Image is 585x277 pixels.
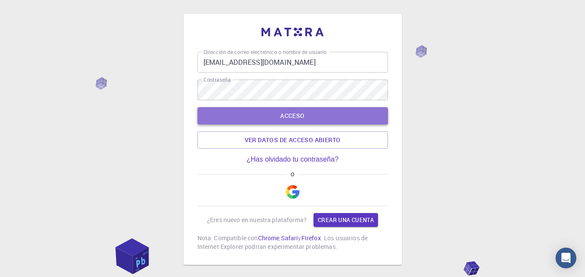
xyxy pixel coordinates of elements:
[258,234,280,242] a: Chrome
[301,234,321,242] a: Firefox
[556,248,576,268] div: Abrir Intercom Messenger
[246,156,339,163] font: ¿Has olvidado tu contraseña?
[207,216,307,224] font: ¿Eres nuevo en nuestra plataforma?
[197,234,368,251] font: . Los usuarios de Internet Explorer podrían experimentar problemas.
[314,213,378,227] a: Crear una cuenta
[197,107,388,124] button: ACCESO
[197,234,258,242] font: Nota: Compatible con
[318,216,374,224] font: Crear una cuenta
[204,48,326,56] font: Dirección de correo electrónico o nombre de usuario
[291,170,294,178] font: o
[245,136,341,144] font: Ver datos de acceso abierto
[204,76,231,83] font: Contraseña
[298,234,301,242] font: y
[286,185,300,199] img: Google
[279,234,281,242] font: ,
[246,156,339,163] a: ¿Has olvidado tu contraseña?
[197,131,388,149] a: Ver datos de acceso abierto
[281,234,298,242] a: Safari
[280,111,304,120] font: ACCESO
